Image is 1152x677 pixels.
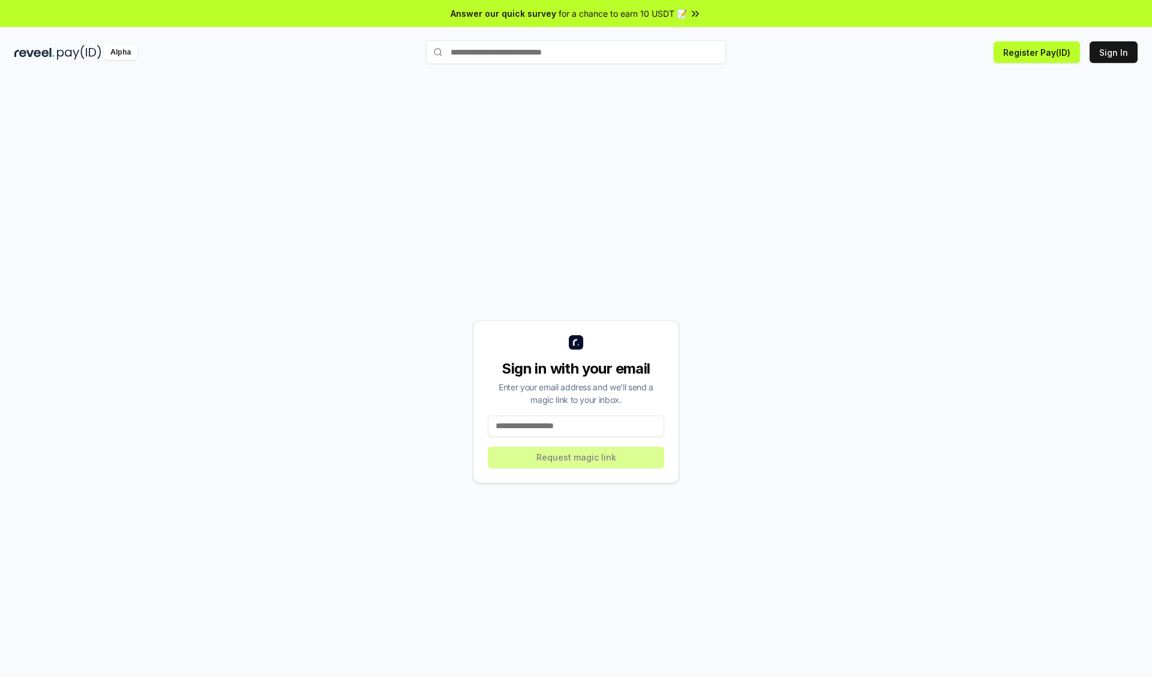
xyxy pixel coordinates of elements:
img: pay_id [57,45,101,60]
div: Alpha [104,45,137,60]
button: Register Pay(ID) [994,41,1080,63]
img: logo_small [569,335,583,350]
div: Enter your email address and we’ll send a magic link to your inbox. [488,381,664,406]
span: Answer our quick survey [451,7,556,20]
button: Sign In [1090,41,1138,63]
div: Sign in with your email [488,359,664,378]
span: for a chance to earn 10 USDT 📝 [559,7,687,20]
img: reveel_dark [14,45,55,60]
